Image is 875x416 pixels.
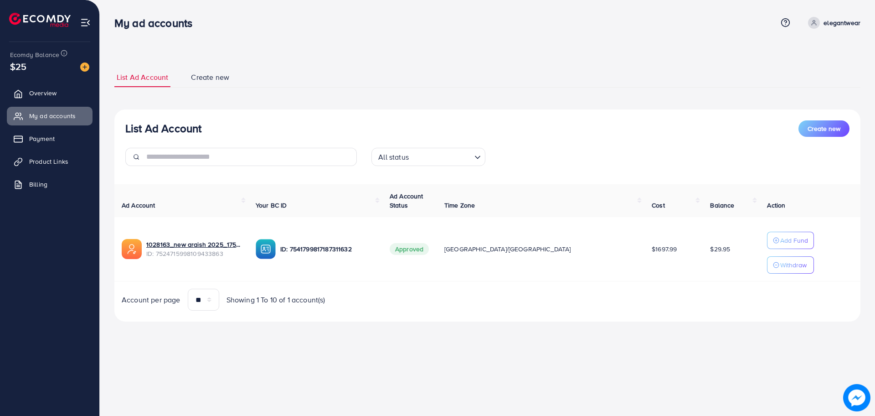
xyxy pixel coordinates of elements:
span: $1697.99 [652,244,677,254]
div: Search for option [371,148,485,166]
span: Approved [390,243,429,255]
span: Account per page [122,295,180,305]
a: My ad accounts [7,107,93,125]
p: Add Fund [780,235,808,246]
span: [GEOGRAPHIC_DATA]/[GEOGRAPHIC_DATA] [444,244,571,254]
button: Withdraw [767,256,814,274]
button: Add Fund [767,232,814,249]
span: My ad accounts [29,111,76,120]
button: Create new [798,120,849,137]
span: Create new [191,72,229,83]
span: Overview [29,88,57,98]
span: Ad Account Status [390,192,423,210]
img: ic-ba-acc.ded83a64.svg [256,239,276,259]
span: Ad Account [122,201,155,210]
span: Cost [652,201,665,210]
span: Time Zone [444,201,475,210]
a: Billing [7,175,93,193]
span: Showing 1 To 10 of 1 account(s) [226,295,325,305]
span: ID: 7524715998109433863 [146,249,241,258]
p: elegantwear [824,17,860,28]
h3: My ad accounts [114,16,200,30]
span: List Ad Account [117,72,168,83]
span: $25 [10,60,26,73]
a: Payment [7,130,93,148]
span: Action [767,201,785,210]
span: All status [376,151,411,164]
img: logo [9,13,71,27]
img: ic-ads-acc.e4c84228.svg [122,239,142,259]
img: menu [80,17,91,28]
span: Balance [710,201,734,210]
span: Payment [29,134,55,143]
span: Ecomdy Balance [10,50,59,59]
img: image [843,384,870,411]
a: Product Links [7,152,93,171]
a: Overview [7,84,93,102]
span: Create new [808,124,840,133]
p: ID: 7541799817187311632 [280,244,375,255]
img: image [80,62,89,72]
span: $29.95 [710,244,730,254]
span: Billing [29,180,47,189]
a: elegantwear [804,17,860,29]
input: Search for option [412,149,471,164]
div: <span class='underline'>1028163_new araish 2025_1751984578903</span></br>7524715998109433863 [146,240,241,259]
span: Product Links [29,157,68,166]
a: 1028163_new araish 2025_1751984578903 [146,240,241,249]
span: Your BC ID [256,201,287,210]
h3: List Ad Account [125,122,201,135]
p: Withdraw [780,260,807,270]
